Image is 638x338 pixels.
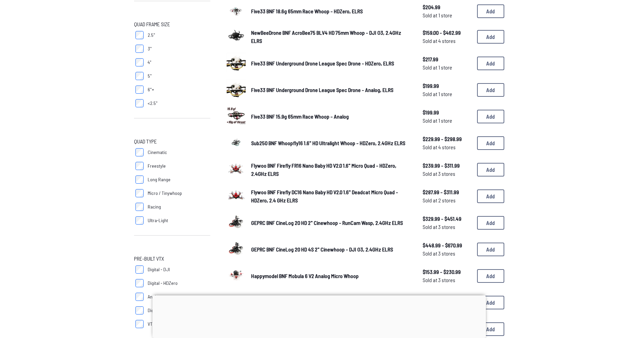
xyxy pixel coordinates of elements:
span: $287.99 - $311.99 [423,188,472,196]
input: VTX Not Included [135,320,144,328]
span: $153.99 - $230.99 [423,268,472,276]
a: Five33 BNF Underground Drone League Spec Drone - HDZero, ELRS [251,59,412,67]
span: $199.99 [423,82,472,90]
img: image [227,26,246,45]
button: Add [477,296,504,309]
button: Add [477,189,504,203]
span: 6"+ [148,86,154,93]
button: Add [477,4,504,18]
span: Flywoo BNF Firefly FR16 Nano Baby HD V2.0 1.6" Micro Quad - HDZero, 2.4GHz ELRS [251,162,396,177]
span: Flywoo BNF Firefly DC16 Nano Baby HD V2.0 1.6" Deadcat Micro Quad - HDZero, 2.4 GHz ELRS [251,189,398,203]
a: image [227,265,246,287]
a: Five33 BNF 15.9g 65mm Race Whoop - Analog [251,112,412,121]
span: Freestyle [148,163,166,169]
input: 2.5" [135,31,144,39]
span: Five33 BNF 15.9g 65mm Race Whoop - Analog [251,113,349,120]
input: Analog [135,293,144,301]
span: $199.99 [423,108,472,117]
span: NewBeeDrone BNF AcroBee75 BLV4 HD 75mm Whoop - DJI O3, 2.4GHz ELRS [251,29,401,44]
button: Add [477,269,504,283]
span: <2.5" [148,100,158,107]
span: Sold at 1 store [423,117,472,125]
span: GEPRC BNF CineLog 20 HD 4S 2" Cinewhoop - DJI O3, 2.4GHz ELRS [251,246,393,252]
span: Long Range [148,176,170,183]
img: image [227,106,246,125]
a: Five33 BNF 18.6g 65mm Race Whoop - HDZero, ELRS [251,7,412,15]
span: 3" [148,45,152,52]
a: Sub250 BNF Whoopfly16 1.6" HD Ultralight Whoop - HDZero, 2.4GHz ELRS [251,139,412,147]
input: Micro / Tinywhoop [135,189,144,197]
span: Cinematic [148,149,167,156]
button: Add [477,136,504,150]
span: 5" [148,73,152,79]
img: image [227,239,246,258]
span: $448.99 - $670.99 [423,241,472,249]
a: GEPRC BNF CineLog 20 HD 2" Cinewhoop - RunCam Wasp, 2.4GHz ELRS [251,219,412,227]
button: Add [477,57,504,70]
span: Pre-Built VTX [134,255,164,263]
span: $217.99 [423,55,472,63]
span: $249.99 - $374.99 [423,294,472,303]
button: Add [477,243,504,256]
input: Long Range [135,175,144,184]
input: 4" [135,58,144,66]
a: image [227,133,246,154]
img: image [227,265,246,285]
span: $204.99 [423,3,472,11]
a: Flywoo BNF Firefly FR16 Nano Baby HD V2.0 1.6" Micro Quad - HDZero, 2.4GHz ELRS [251,162,412,178]
span: Happymodel BNF Mobula 6 V2 Analog Micro Whoop [251,273,359,279]
span: Five33 BNF Underground Drone League Spec Drone - Analog, ELRS [251,87,393,93]
a: image [227,53,246,74]
iframe: Advertisement [152,295,486,336]
span: Sold at 3 stores [423,223,472,231]
span: Analog [148,293,161,300]
span: Sold at 3 stores [423,170,472,178]
span: Digital - HDZero [148,280,178,287]
span: $239.99 - $311.99 [423,162,472,170]
img: image [227,79,246,98]
input: 6"+ [135,86,144,94]
input: Cinematic [135,148,144,156]
span: $229.99 - $298.99 [423,135,472,143]
img: image [227,159,246,178]
span: Digital - DJI [148,266,170,273]
span: Sub250 BNF Whoopfly16 1.6" HD Ultralight Whoop - HDZero, 2.4GHz ELRS [251,140,405,146]
span: GEPRC BNF CineLog 20 HD 2" Cinewhoop - RunCam Wasp, 2.4GHz ELRS [251,219,403,226]
span: Quad Type [134,137,157,145]
span: Five33 BNF 18.6g 65mm Race Whoop - HDZero, ELRS [251,8,363,14]
a: image [227,79,246,101]
a: Flywoo BNF Firefly DC16 Nano Baby HD V2.0 1.6" Deadcat Micro Quad - HDZero, 2.4 GHz ELRS [251,188,412,204]
input: 3" [135,45,144,53]
input: <2.5" [135,99,144,107]
a: image [227,159,246,180]
button: Add [477,322,504,336]
img: image [227,6,246,17]
span: VTX Not Included [148,321,180,327]
span: Ultra-Light [148,217,168,224]
span: Digital - Walksnail [148,307,182,314]
span: Sold at 4 stores [423,37,472,45]
button: Add [477,163,504,176]
a: Five33 BNF Underground Drone League Spec Drone - Analog, ELRS [251,86,412,94]
a: image [227,212,246,233]
span: Five33 BNF Underground Drone League Spec Drone - HDZero, ELRS [251,60,394,66]
span: Sold at 3 stores [423,249,472,258]
img: image [227,292,246,311]
a: image [227,106,246,127]
img: image [227,53,246,72]
a: Happymodel BNF Mobula 6 V2 Analog Micro Whoop [251,272,412,280]
input: Ultra-Light [135,216,144,225]
a: image [227,186,246,207]
button: Add [477,110,504,123]
span: Sold at 3 stores [423,276,472,284]
a: GEPRC BNF CineLog 20 HD 4S 2" Cinewhoop - DJI O3, 2.4GHz ELRS [251,245,412,253]
a: image [227,292,246,313]
span: Sold at 1 store [423,63,472,72]
button: Add [477,83,504,97]
span: Racing [148,203,161,210]
input: Digital - DJI [135,265,144,274]
input: Digital - Walksnail [135,306,144,314]
button: Add [477,216,504,230]
img: image [227,186,246,205]
a: image [227,2,246,21]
